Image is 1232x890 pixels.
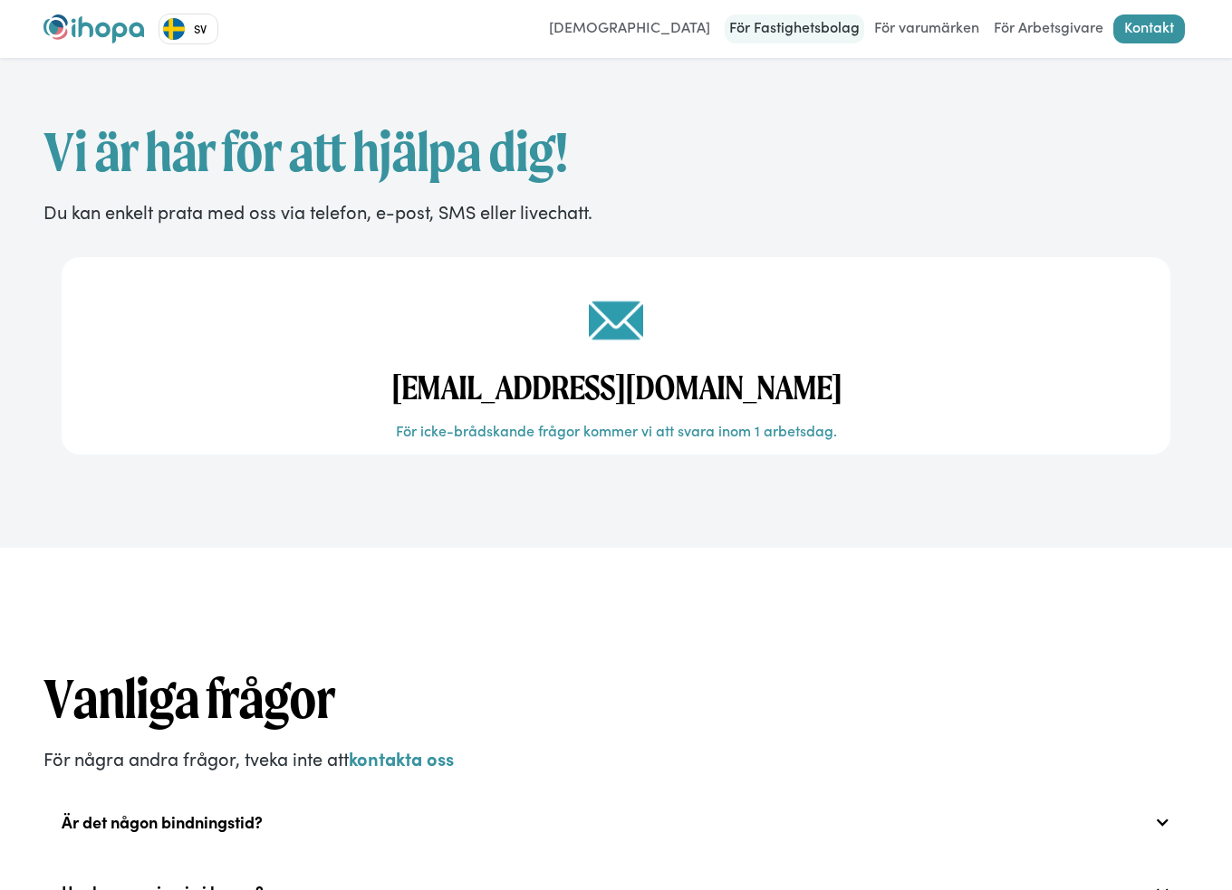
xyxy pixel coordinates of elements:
div: Language [159,14,218,44]
h1: Vanliga frågor [43,664,1189,733]
a: SV [159,14,217,43]
div: Är det någon bindningstid? [43,793,1189,851]
a: [EMAIL_ADDRESS][DOMAIN_NAME]För icke-brådskande frågor kommer vi att svara inom 1 arbetsdag. [391,293,842,455]
a: home [43,14,144,43]
aside: Language selected: Svenska [159,14,218,44]
a: För varumärken [870,14,984,43]
p: För icke-brådskande frågor kommer vi att svara inom 1 arbetsdag. [396,420,837,440]
a: [DEMOGRAPHIC_DATA] [540,14,719,43]
a: kontakta oss [349,745,454,770]
a: Kontakt [1113,14,1185,43]
span: Vi är här för att hjälpa dig! [43,119,568,184]
div: Är det någon bindningstid? [62,812,263,832]
a: För Fastighetsbolag [725,14,864,43]
p: Du kan enkelt prata med oss via telefon, e-post, SMS eller livechatt. [43,197,1189,225]
a: För Arbetsgivare [989,14,1108,43]
p: För några andra frågor, tveka inte att [43,744,1189,771]
h1: [EMAIL_ADDRESS][DOMAIN_NAME] [391,366,842,409]
img: ihopa logo [43,14,144,43]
